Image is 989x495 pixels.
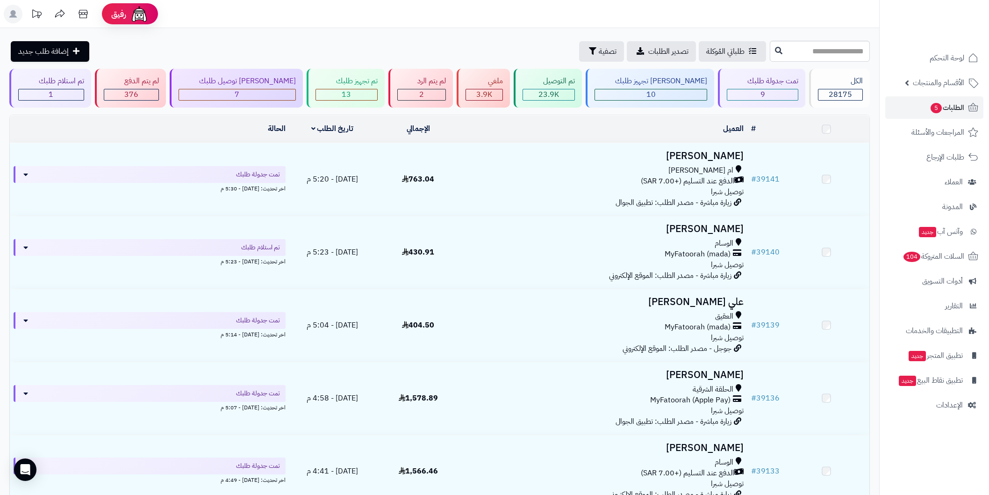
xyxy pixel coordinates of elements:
h3: [PERSON_NAME] [465,224,744,234]
span: # [751,174,756,185]
div: Open Intercom Messenger [14,459,36,481]
a: الطلبات5 [885,96,983,119]
a: الكل28175 [807,69,872,108]
div: اخر تحديث: [DATE] - 5:14 م [14,329,286,339]
a: التطبيقات والخدمات [885,320,983,342]
span: توصيل شبرا [711,332,744,343]
span: التطبيقات والخدمات [906,324,963,337]
span: تم استلام طلبك [241,243,280,252]
span: [DATE] - 4:41 م [307,466,358,477]
span: التقارير [945,299,963,313]
a: السلات المتروكة104 [885,245,983,268]
a: العميل [723,123,744,134]
span: أدوات التسويق [922,275,963,288]
span: زيارة مباشرة - مصدر الطلب: الموقع الإلكتروني [609,270,731,281]
h3: [PERSON_NAME] [465,151,744,161]
span: # [751,320,756,331]
span: # [751,466,756,477]
span: تصفية [599,46,616,57]
a: طلبات الإرجاع [885,146,983,168]
a: المراجعات والأسئلة [885,121,983,144]
span: الدفع عند التسليم (+7.00 SAR) [641,468,734,479]
span: تمت جدولة طلبك [236,170,280,179]
div: 376 [104,89,158,100]
a: تمت جدولة طلبك 9 [716,69,807,108]
a: #39140 [751,247,780,258]
span: توصيل شبرا [711,405,744,416]
span: MyFatoorah (Apple Pay) [650,395,731,406]
span: لوحة التحكم [930,51,964,65]
span: وآتس آب [918,225,963,238]
div: الكل [818,76,863,87]
span: الدفع عند التسليم (+7.00 SAR) [641,176,734,187]
a: تحديثات المنصة [25,5,48,26]
div: 9 [727,89,798,100]
a: العملاء [885,171,983,193]
span: العملاء [945,175,963,189]
span: 28175 [829,89,852,100]
a: تم استلام طلبك 1 [7,69,93,108]
a: أدوات التسويق [885,270,983,292]
span: الإعدادات [936,399,963,412]
a: [PERSON_NAME] تجهيز طلبك 10 [584,69,716,108]
span: العقيق [715,311,733,322]
span: طلبات الإرجاع [926,151,964,164]
a: #39139 [751,320,780,331]
span: تمت جدولة طلبك [236,461,280,471]
a: تم تجهيز طلبك 13 [305,69,387,108]
span: تمت جدولة طلبك [236,389,280,398]
div: 10 [595,89,707,100]
a: لم يتم الرد 2 [387,69,455,108]
span: 430.91 [402,247,434,258]
a: تطبيق المتجرجديد [885,344,983,367]
div: 2 [398,89,446,100]
span: 10 [646,89,656,100]
span: 1,578.89 [399,393,438,404]
span: تطبيق نقاط البيع [898,374,963,387]
span: طلباتي المُوكلة [706,46,745,57]
span: [DATE] - 5:04 م [307,320,358,331]
span: 5 [930,102,942,114]
span: تطبيق المتجر [908,349,963,362]
a: تاريخ الطلب [311,123,354,134]
span: الطلبات [930,101,964,114]
div: تمت جدولة طلبك [727,76,798,87]
button: تصفية [579,41,624,62]
span: [DATE] - 5:20 م [307,174,358,185]
span: 23.9K [538,89,559,100]
span: جوجل - مصدر الطلب: الموقع الإلكتروني [623,343,731,354]
span: 1 [49,89,53,100]
span: 104 [903,251,921,262]
h3: علي [PERSON_NAME] [465,297,744,307]
span: جديد [899,376,916,386]
a: تصدير الطلبات [627,41,696,62]
div: تم استلام طلبك [18,76,84,87]
span: توصيل شبرا [711,259,744,270]
a: تطبيق نقاط البيعجديد [885,369,983,392]
span: 376 [124,89,138,100]
h3: [PERSON_NAME] [465,370,744,380]
div: [PERSON_NAME] توصيل طلبك [179,76,296,87]
span: الحلقة الشرقية [693,384,733,395]
span: MyFatoorah (mada) [665,249,731,260]
span: زيارة مباشرة - مصدر الطلب: تطبيق الجوال [616,197,731,208]
span: المدونة [942,200,963,213]
span: الأقسام والمنتجات [913,76,964,89]
a: لوحة التحكم [885,47,983,69]
div: اخر تحديث: [DATE] - 5:30 م [14,183,286,193]
div: تم التوصيل [523,76,575,87]
a: ملغي 3.9K [455,69,512,108]
div: اخر تحديث: [DATE] - 5:07 م [14,402,286,412]
div: اخر تحديث: [DATE] - 5:23 م [14,256,286,266]
span: 1,566.46 [399,466,438,477]
span: الوسام [715,457,733,468]
span: زيارة مباشرة - مصدر الطلب: تطبيق الجوال [616,416,731,427]
a: وآتس آبجديد [885,220,983,243]
div: 1 [19,89,84,100]
span: [DATE] - 4:58 م [307,393,358,404]
span: # [751,393,756,404]
span: توصيل شبرا [711,478,744,489]
div: تم تجهيز طلبك [315,76,378,87]
span: السلات المتروكة [903,250,964,263]
span: رفيق [111,8,126,20]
